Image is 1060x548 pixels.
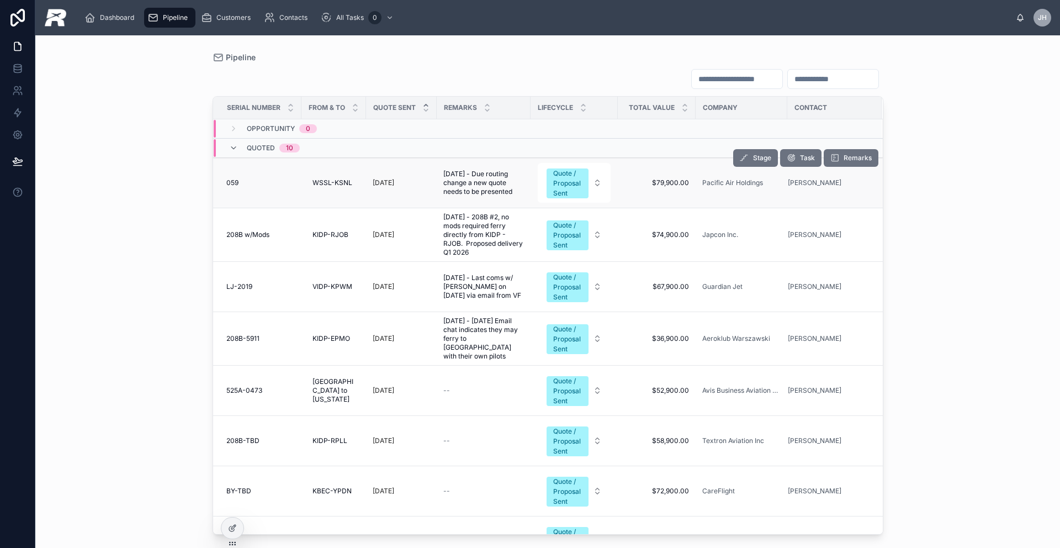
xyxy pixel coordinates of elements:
[624,386,689,395] a: $52,900.00
[312,377,355,404] span: [GEOGRAPHIC_DATA] to [US_STATE]
[702,178,781,187] a: Pacific Air Holdings
[312,436,347,445] span: KIDP-RPLL
[76,6,1016,30] div: scrollable content
[553,324,582,354] div: Quote / Proposal Sent
[373,178,430,187] a: [DATE]
[702,334,770,343] a: Aeroklub Warszawski
[226,334,295,343] a: 208B-5911
[553,272,582,302] div: Quote / Proposal Sent
[373,178,394,187] p: [DATE]
[443,170,524,196] a: [DATE] - Due routing change a new quote needs to be presented
[788,178,841,187] a: [PERSON_NAME]
[624,436,689,445] a: $58,900.00
[373,487,430,496] a: [DATE]
[702,230,738,239] span: Japcon Inc.
[312,178,352,187] span: WSSL-KSNL
[312,334,350,343] span: KIDP-EPMO
[308,330,359,347] a: KIDP-EPMO
[624,178,689,187] a: $79,900.00
[144,8,195,28] a: Pipeline
[553,376,582,406] div: Quote / Proposal Sent
[794,103,827,112] span: Contact
[702,487,735,496] a: CareFlight
[788,436,841,445] a: [PERSON_NAME]
[553,426,582,456] div: Quote / Proposal Sent
[309,103,345,112] span: From & To
[702,436,781,445] a: Textron Aviation Inc
[788,178,868,187] a: [PERSON_NAME]
[444,103,477,112] span: Remarks
[308,226,359,244] a: KIDP-RJOB
[373,230,430,239] a: [DATE]
[788,487,841,496] a: [PERSON_NAME]
[226,334,259,343] span: 208B-5911
[308,432,359,450] a: KIDP-RPLL
[537,471,611,512] a: Select Button
[373,103,416,112] span: Quote Sent
[226,282,295,291] a: LJ-2019
[443,386,524,395] a: --
[226,386,295,395] a: 525A-0473
[373,386,430,395] a: [DATE]
[163,13,188,22] span: Pipeline
[702,178,763,187] a: Pacific Air Holdings
[702,436,764,445] a: Textron Aviation Inc
[226,178,239,187] span: 059
[81,8,142,28] a: Dashboard
[373,334,394,343] p: [DATE]
[198,8,258,28] a: Customers
[702,282,743,291] span: Guardian Jet
[788,487,868,496] a: [PERSON_NAME]
[537,420,611,461] a: Select Button
[824,149,878,167] button: Remarks
[226,52,256,63] span: Pipeline
[308,373,359,408] a: [GEOGRAPHIC_DATA] to [US_STATE]
[788,282,841,291] a: [PERSON_NAME]
[624,230,689,239] a: $74,900.00
[226,436,295,445] a: 208B-TBD
[226,282,252,291] span: LJ-2019
[247,124,295,133] span: Opportunity
[226,386,262,395] span: 525A-0473
[100,13,134,22] span: Dashboard
[537,266,611,307] a: Select Button
[733,149,778,167] button: Stage
[308,278,359,296] a: VIDP-KPWM
[788,230,841,239] a: [PERSON_NAME]
[788,282,868,291] a: [PERSON_NAME]
[373,487,394,496] p: [DATE]
[553,168,582,198] div: Quote / Proposal Sent
[553,477,582,507] div: Quote / Proposal Sent
[788,386,841,395] span: [PERSON_NAME]
[702,487,781,496] a: CareFlight
[247,144,275,152] span: Quoted
[308,482,359,500] a: KBEC-YPDN
[537,162,611,203] a: Select Button
[788,334,841,343] a: [PERSON_NAME]
[624,487,689,496] span: $72,900.00
[1038,13,1047,22] span: JH
[629,103,675,112] span: Total Value
[443,273,524,300] a: [DATE] - Last coms w/ [PERSON_NAME] on [DATE] via email from VF
[788,436,868,445] a: [PERSON_NAME]
[702,334,781,343] a: Aeroklub Warszawski
[373,436,430,445] a: [DATE]
[44,9,67,27] img: App logo
[373,282,430,291] a: [DATE]
[226,230,269,239] span: 208B w/Mods
[702,386,781,395] span: Avis Business Aviation Services Private Limited
[538,163,611,203] button: Select Button
[443,487,524,496] a: --
[538,267,611,307] button: Select Button
[226,487,251,496] span: BY-TBD
[226,230,295,239] a: 208B w/Mods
